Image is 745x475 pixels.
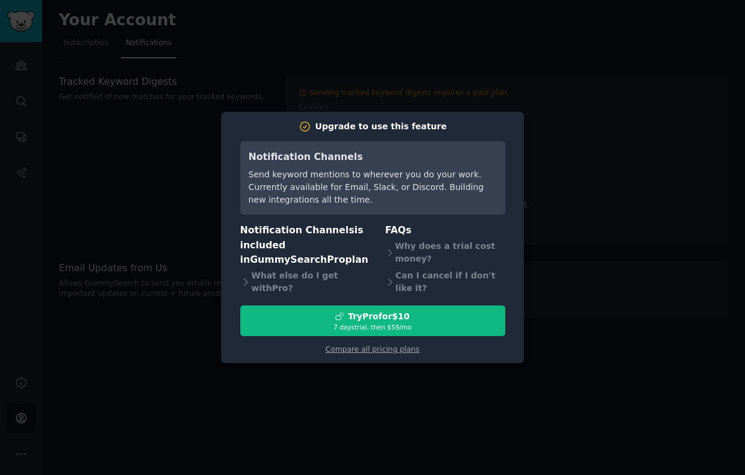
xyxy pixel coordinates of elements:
[240,223,368,268] h3: Notification Channels is included in plan
[240,268,368,297] div: What else do I get with Pro ?
[240,305,505,336] button: TryProfor$107 daystrial, then $59/mo
[385,223,505,238] h3: FAQs
[249,150,497,165] h3: Notification Channels
[249,168,497,206] div: Send keyword mentions to wherever you do your work. Currently available for Email, Slack, or Disc...
[326,345,419,354] a: Compare all pricing plans
[250,254,345,265] span: GummySearch Pro
[348,310,410,323] div: Try Pro for $10
[385,268,505,297] div: Can I cancel if I don't like it?
[315,120,447,133] div: Upgrade to use this feature
[385,238,505,268] div: Why does a trial cost money?
[241,323,505,331] div: 7 days trial, then $ 59 /mo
